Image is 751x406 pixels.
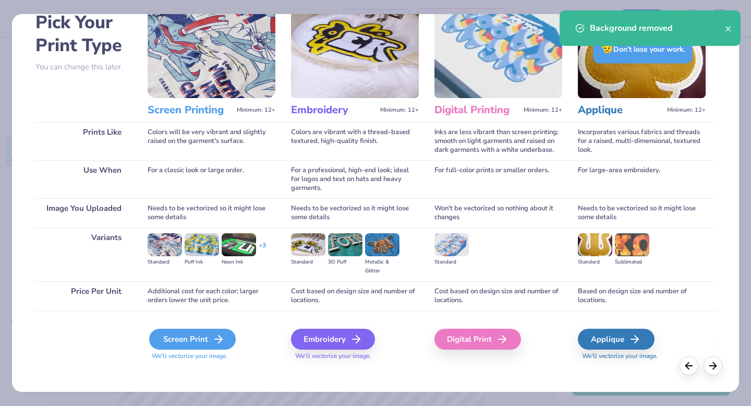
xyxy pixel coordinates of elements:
div: Use When [35,160,132,198]
div: Based on design size and number of locations. [578,281,706,311]
img: Metallic & Glitter [365,233,399,256]
div: For a professional, high-end look; ideal for logos and text on hats and heavy garments. [291,160,419,198]
img: Standard [434,233,469,256]
span: Minimum: 12+ [237,106,275,114]
div: For full-color prints or smaller orders. [434,160,562,198]
div: Background removed [590,22,725,34]
div: Incorporates various fabrics and threads for a raised, multi-dimensional, textured look. [578,122,706,160]
div: Price Per Unit [35,281,132,311]
div: Needs to be vectorized so it might lose some details [291,198,419,228]
div: Colors will be very vibrant and slightly raised on the garment's surface. [148,122,275,160]
div: Digital Print [434,329,521,350]
button: close [725,22,732,34]
div: 3D Puff [328,258,362,267]
img: Standard [578,233,612,256]
p: You can change this later. [35,63,132,71]
div: Standard [291,258,325,267]
div: Screen Print [149,329,236,350]
div: Additional cost for each color; larger orders lower the unit price. [148,281,275,311]
div: Cost based on design size and number of locations. [291,281,419,311]
span: We'll vectorize your image. [148,352,275,361]
div: Standard [434,258,469,267]
div: Needs to be vectorized so it might lose some details [578,198,706,228]
div: For a classic look or large order. [148,160,275,198]
div: Applique [578,329,655,350]
div: Embroidery [291,329,375,350]
img: Standard [291,233,325,256]
div: Prints Like [35,122,132,160]
h3: Screen Printing [148,103,233,117]
img: Sublimated [615,233,649,256]
div: Metallic & Glitter [365,258,399,276]
h3: Applique [578,103,663,117]
div: Needs to be vectorized so it might lose some details [148,198,275,228]
div: Standard [148,258,182,267]
div: Standard [578,258,612,267]
div: Won't be vectorized so nothing about it changes [434,198,562,228]
div: Sublimated [615,258,649,267]
h2: Pick Your Print Type [35,11,132,57]
h3: Embroidery [291,103,376,117]
span: Minimum: 12+ [380,106,419,114]
div: Neon Ink [222,258,256,267]
span: Minimum: 12+ [524,106,562,114]
div: + 3 [259,241,266,259]
div: Variants [35,228,132,281]
img: 3D Puff [328,233,362,256]
img: Puff Ink [185,233,219,256]
div: Colors are vibrant with a thread-based textured, high-quality finish. [291,122,419,160]
img: Standard [148,233,182,256]
span: Minimum: 12+ [667,106,706,114]
img: Neon Ink [222,233,256,256]
div: Inks are less vibrant than screen printing; smooth on light garments and raised on dark garments ... [434,122,562,160]
h3: Digital Printing [434,103,519,117]
div: Cost based on design size and number of locations. [434,281,562,311]
span: We'll vectorize your image. [578,352,706,361]
div: Puff Ink [185,258,219,267]
div: For large-area embroidery. [578,160,706,198]
span: We'll vectorize your image. [291,352,419,361]
div: Image You Uploaded [35,198,132,228]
